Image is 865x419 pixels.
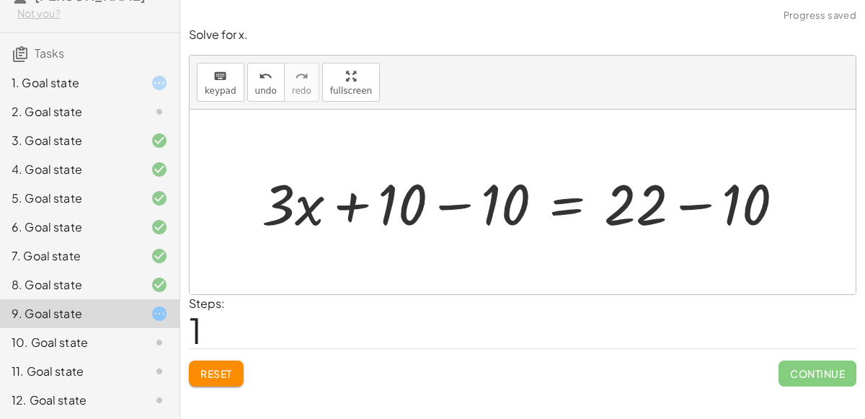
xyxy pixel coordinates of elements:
[151,305,168,322] i: Task started.
[17,6,168,21] div: Not you?
[151,161,168,178] i: Task finished and correct.
[151,74,168,92] i: Task started.
[12,219,128,236] div: 6. Goal state
[151,132,168,149] i: Task finished and correct.
[12,132,128,149] div: 3. Goal state
[322,63,380,102] button: fullscreen
[255,86,277,96] span: undo
[151,276,168,294] i: Task finished and correct.
[151,247,168,265] i: Task finished and correct.
[292,86,311,96] span: redo
[12,247,128,265] div: 7. Goal state
[12,305,128,322] div: 9. Goal state
[189,308,202,352] span: 1
[259,68,272,85] i: undo
[151,190,168,207] i: Task finished and correct.
[151,363,168,380] i: Task not started.
[295,68,309,85] i: redo
[12,363,128,380] div: 11. Goal state
[213,68,227,85] i: keyboard
[12,161,128,178] div: 4. Goal state
[330,86,372,96] span: fullscreen
[200,367,232,380] span: Reset
[189,27,856,43] p: Solve for x.
[151,334,168,351] i: Task not started.
[12,276,128,294] div: 8. Goal state
[151,392,168,409] i: Task not started.
[12,74,128,92] div: 1. Goal state
[205,86,236,96] span: keypad
[35,45,64,61] span: Tasks
[189,361,244,387] button: Reset
[247,63,285,102] button: undoundo
[151,219,168,236] i: Task finished and correct.
[12,334,128,351] div: 10. Goal state
[151,103,168,120] i: Task not started.
[12,392,128,409] div: 12. Goal state
[12,190,128,207] div: 5. Goal state
[284,63,319,102] button: redoredo
[189,296,225,311] label: Steps:
[197,63,244,102] button: keyboardkeypad
[12,103,128,120] div: 2. Goal state
[784,9,856,23] span: Progress saved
